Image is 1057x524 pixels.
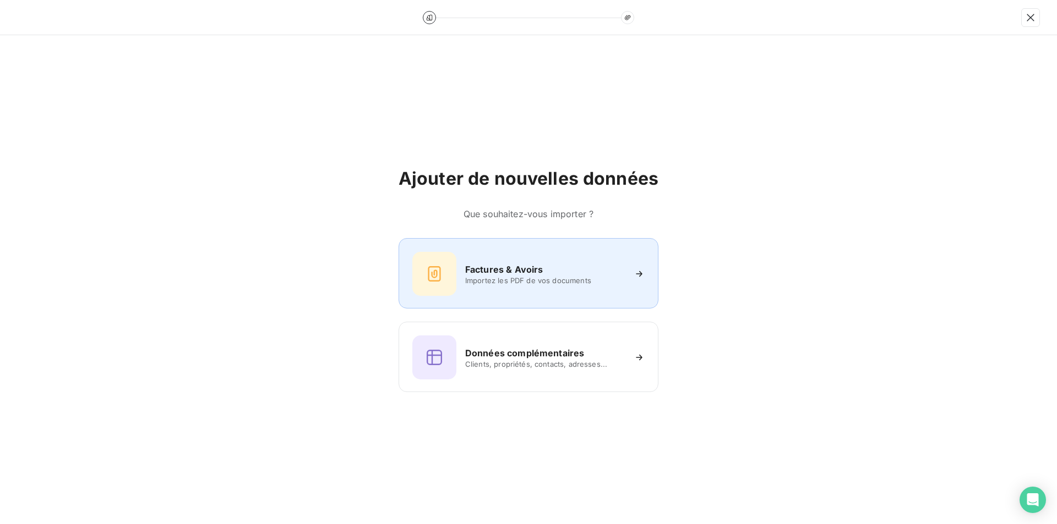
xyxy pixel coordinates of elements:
[399,168,658,190] h2: Ajouter de nouvelles données
[465,263,543,276] h6: Factures & Avoirs
[465,360,625,368] span: Clients, propriétés, contacts, adresses...
[465,346,584,360] h6: Données complémentaires
[465,276,625,285] span: Importez les PDF de vos documents
[399,207,658,220] h6: Que souhaitez-vous importer ?
[1020,487,1046,513] div: Open Intercom Messenger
